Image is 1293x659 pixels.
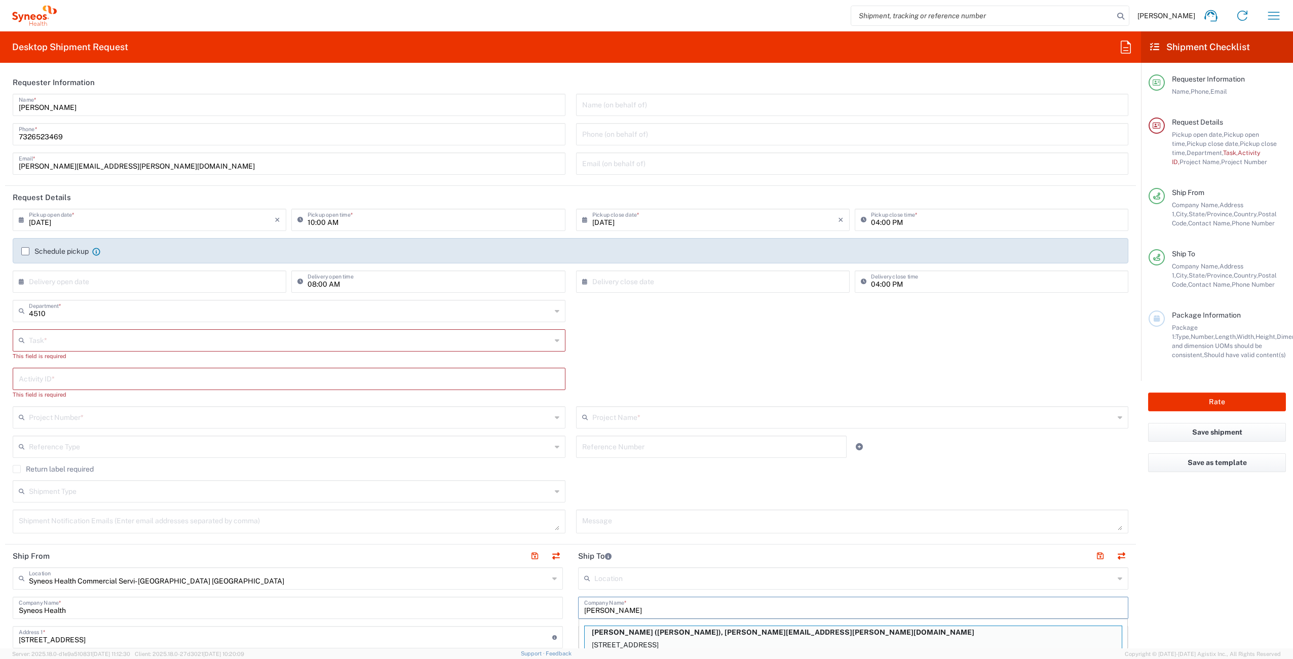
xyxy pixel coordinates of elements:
[1189,210,1234,218] span: State/Province,
[13,352,565,361] div: This field is required
[1125,649,1281,658] span: Copyright © [DATE]-[DATE] Agistix Inc., All Rights Reserved
[1234,210,1258,218] span: Country,
[521,650,546,656] a: Support
[585,639,1122,651] p: [STREET_ADDRESS]
[1172,188,1204,197] span: Ship From
[1191,333,1215,340] span: Number,
[13,465,94,473] label: Return label required
[1210,88,1227,95] span: Email
[1188,281,1232,288] span: Contact Name,
[13,192,71,203] h2: Request Details
[1172,311,1241,319] span: Package Information
[1176,210,1189,218] span: City,
[1148,393,1286,411] button: Rate
[1180,158,1221,166] span: Project Name,
[1237,333,1256,340] span: Width,
[1187,149,1223,157] span: Department,
[1215,333,1237,340] span: Length,
[1172,88,1191,95] span: Name,
[852,440,866,454] a: Add Reference
[275,212,280,228] i: ×
[838,212,844,228] i: ×
[1188,219,1232,227] span: Contact Name,
[1176,272,1189,279] span: City,
[585,626,1122,639] p: Quinn Spangler (Quinn Spangler), quinn.spangler@syneoshealth.com
[1172,250,1195,258] span: Ship To
[12,41,128,53] h2: Desktop Shipment Request
[92,651,130,657] span: [DATE] 11:12:30
[1189,272,1234,279] span: State/Province,
[1172,131,1224,138] span: Pickup open date,
[1137,11,1195,20] span: [PERSON_NAME]
[1187,140,1240,147] span: Pickup close date,
[578,551,612,561] h2: Ship To
[1232,219,1275,227] span: Phone Number
[12,651,130,657] span: Server: 2025.18.0-d1e9a510831
[1223,149,1238,157] span: Task,
[135,651,244,657] span: Client: 2025.18.0-27d3021
[1232,281,1275,288] span: Phone Number
[203,651,244,657] span: [DATE] 10:20:09
[13,77,95,88] h2: Requester Information
[1221,158,1267,166] span: Project Number
[1234,272,1258,279] span: Country,
[1148,453,1286,472] button: Save as template
[1172,201,1220,209] span: Company Name,
[1256,333,1277,340] span: Height,
[1175,333,1191,340] span: Type,
[546,650,572,656] a: Feedback
[1150,41,1250,53] h2: Shipment Checklist
[1204,351,1286,359] span: Should have valid content(s)
[851,6,1114,25] input: Shipment, tracking or reference number
[1148,423,1286,442] button: Save shipment
[1191,88,1210,95] span: Phone,
[1172,118,1223,126] span: Request Details
[1172,324,1198,340] span: Package 1:
[13,551,50,561] h2: Ship From
[1172,75,1245,83] span: Requester Information
[13,390,565,399] div: This field is required
[1172,262,1220,270] span: Company Name,
[21,247,89,255] label: Schedule pickup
